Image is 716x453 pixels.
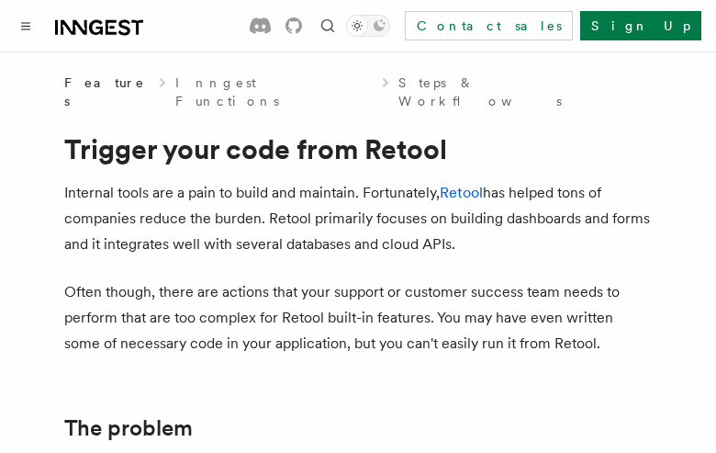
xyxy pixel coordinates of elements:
[15,15,37,37] button: Toggle navigation
[346,15,390,37] button: Toggle dark mode
[440,184,483,201] a: Retool
[64,132,652,165] h1: Trigger your code from Retool
[64,180,652,257] p: Internal tools are a pain to build and maintain. Fortunately, has helped tons of companies reduce...
[405,11,573,40] a: Contact sales
[64,415,193,441] a: The problem
[398,74,652,110] a: Steps & Workflows
[317,15,339,37] button: Find something...
[580,11,701,40] a: Sign Up
[175,74,373,110] a: Inngest Functions
[64,279,652,357] p: Often though, there are actions that your support or customer success team needs to perform that ...
[64,74,150,110] span: Features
